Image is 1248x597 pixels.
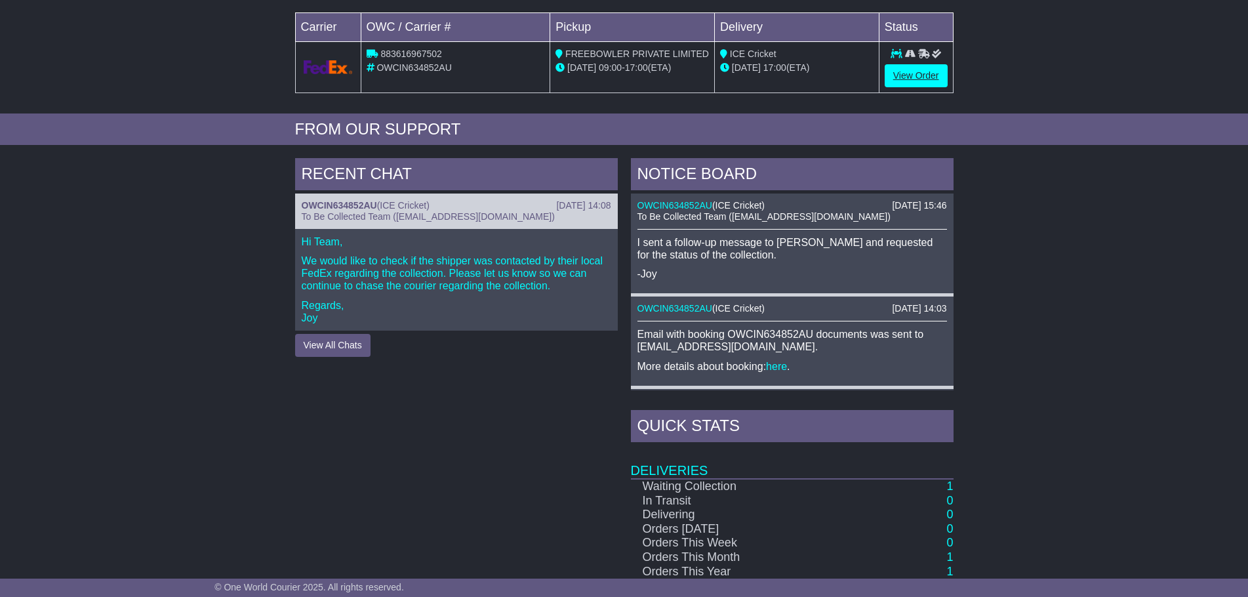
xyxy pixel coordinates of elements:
div: NOTICE BOARD [631,158,954,194]
span: ICE Cricket [730,49,776,59]
div: (ETA) [720,61,874,75]
td: In Transit [631,494,865,508]
p: Regards, Joy [302,299,611,324]
a: OWCIN634852AU [302,200,377,211]
img: GetCarrierServiceLogo [304,60,353,74]
div: ( ) [637,303,947,314]
a: 0 [946,494,953,507]
div: [DATE] 15:46 [892,200,946,211]
a: 1 [946,550,953,564]
span: OWCIN634852AU [376,62,451,73]
div: ( ) [302,200,611,211]
p: We would like to check if the shipper was contacted by their local FedEx regarding the collection... [302,255,611,293]
p: Email with booking OWCIN634852AU documents was sent to [EMAIL_ADDRESS][DOMAIN_NAME]. [637,328,947,353]
p: More details about booking: . [637,360,947,373]
span: ICE Cricket [715,303,762,314]
td: Pickup [550,12,715,41]
td: OWC / Carrier # [361,12,550,41]
a: OWCIN634852AU [637,303,712,314]
span: 17:00 [625,62,648,73]
p: I sent a follow-up message to [PERSON_NAME] and requested for the status of the collection. [637,236,947,261]
span: © One World Courier 2025. All rights reserved. [214,582,404,592]
span: [DATE] [567,62,596,73]
div: [DATE] 14:08 [556,200,611,211]
div: - (ETA) [555,61,709,75]
div: RECENT CHAT [295,158,618,194]
span: 17:00 [763,62,786,73]
td: Carrier [295,12,361,41]
span: To Be Collected Team ([EMAIL_ADDRESS][DOMAIN_NAME]) [637,211,891,222]
td: Orders [DATE] [631,522,865,537]
a: 0 [946,522,953,535]
span: 09:00 [599,62,622,73]
div: Quick Stats [631,410,954,445]
p: -Joy [637,268,947,280]
a: 1 [946,565,953,578]
a: 0 [946,508,953,521]
td: Delivering [631,508,865,522]
td: Status [879,12,953,41]
a: 1 [946,480,953,493]
span: To Be Collected Team ([EMAIL_ADDRESS][DOMAIN_NAME]) [302,211,555,222]
td: Orders This Month [631,550,865,565]
span: 883616967502 [380,49,441,59]
a: OWCIN634852AU [637,200,712,211]
span: FREEBOWLER PRIVATE LIMITED [565,49,709,59]
a: here [766,361,787,372]
td: Delivery [714,12,879,41]
td: Orders This Year [631,565,865,579]
div: ( ) [637,200,947,211]
td: Deliveries [631,445,954,479]
a: View Order [885,64,948,87]
p: Hi Team, [302,236,611,248]
span: ICE Cricket [380,200,426,211]
span: ICE Cricket [715,200,762,211]
div: FROM OUR SUPPORT [295,120,954,139]
a: 0 [946,536,953,549]
td: Waiting Collection [631,479,865,494]
span: [DATE] [732,62,761,73]
td: Orders This Week [631,536,865,550]
button: View All Chats [295,334,371,357]
div: [DATE] 14:03 [892,303,946,314]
